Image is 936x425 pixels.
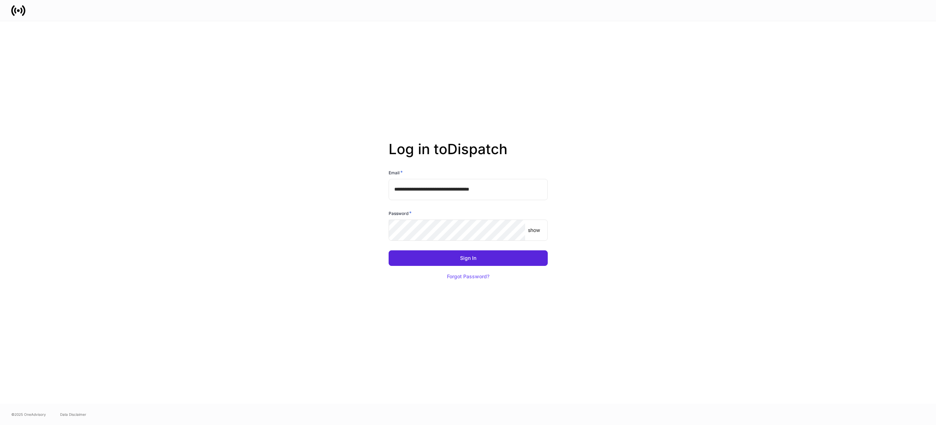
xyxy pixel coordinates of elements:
[438,269,498,284] button: Forgot Password?
[447,274,489,279] div: Forgot Password?
[389,169,403,176] h6: Email
[60,412,86,417] a: Data Disclaimer
[389,141,548,169] h2: Log in to Dispatch
[389,250,548,266] button: Sign In
[11,412,46,417] span: © 2025 OneAdvisory
[460,256,476,261] div: Sign In
[528,227,540,234] p: show
[389,210,412,217] h6: Password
